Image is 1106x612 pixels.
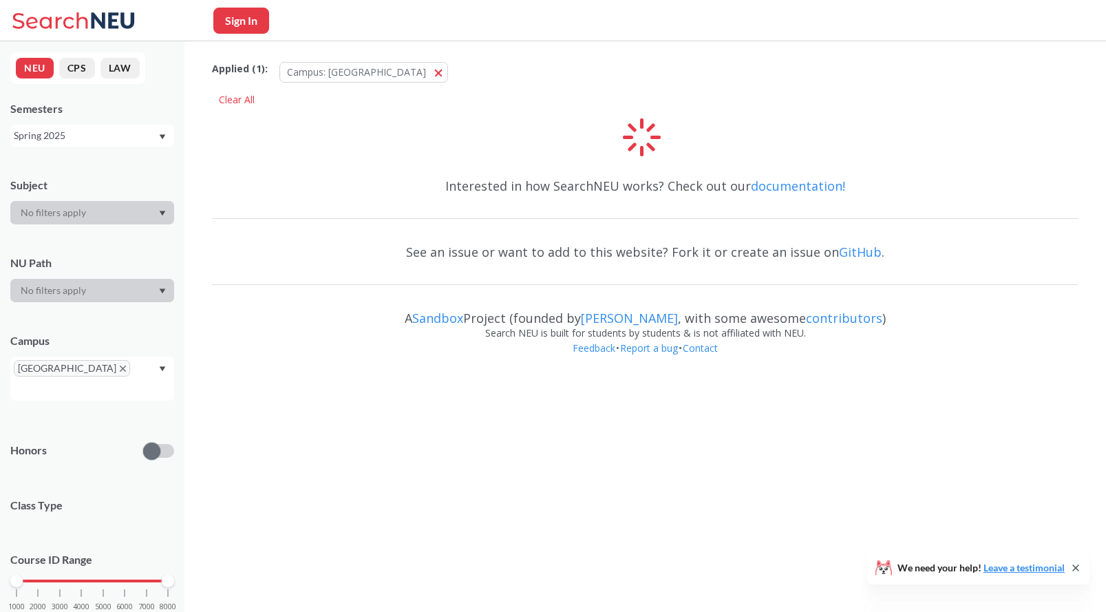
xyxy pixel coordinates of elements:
[10,101,174,116] div: Semesters
[159,288,166,294] svg: Dropdown arrow
[983,562,1065,573] a: Leave a testimonial
[159,211,166,216] svg: Dropdown arrow
[212,341,1078,377] div: • •
[839,244,882,260] a: GitHub
[52,603,68,611] span: 3000
[10,333,174,348] div: Campus
[100,58,140,78] button: LAW
[682,341,719,355] a: Contact
[120,366,126,372] svg: X to remove pill
[30,603,46,611] span: 2000
[10,201,174,224] div: Dropdown arrow
[581,310,678,326] a: [PERSON_NAME]
[212,232,1078,272] div: See an issue or want to add to this website? Fork it or create an issue on .
[279,62,448,83] button: Campus: [GEOGRAPHIC_DATA]
[412,310,463,326] a: Sandbox
[14,128,158,143] div: Spring 2025
[751,178,845,194] a: documentation!
[73,603,89,611] span: 4000
[16,58,54,78] button: NEU
[572,341,616,355] a: Feedback
[138,603,155,611] span: 7000
[59,58,95,78] button: CPS
[212,89,262,110] div: Clear All
[212,298,1078,326] div: A Project (founded by , with some awesome )
[159,366,166,372] svg: Dropdown arrow
[213,8,269,34] button: Sign In
[159,134,166,140] svg: Dropdown arrow
[10,552,174,568] p: Course ID Range
[212,326,1078,341] div: Search NEU is built for students by students & is not affiliated with NEU.
[10,255,174,271] div: NU Path
[10,498,174,513] span: Class Type
[897,563,1065,573] span: We need your help!
[10,125,174,147] div: Spring 2025Dropdown arrow
[8,603,25,611] span: 1000
[619,341,679,355] a: Report a bug
[10,443,47,458] p: Honors
[10,178,174,193] div: Subject
[212,61,268,76] span: Applied ( 1 ):
[14,360,130,377] span: [GEOGRAPHIC_DATA]X to remove pill
[116,603,133,611] span: 6000
[212,166,1078,206] div: Interested in how SearchNEU works? Check out our
[160,603,176,611] span: 8000
[287,65,426,78] span: Campus: [GEOGRAPHIC_DATA]
[10,357,174,401] div: [GEOGRAPHIC_DATA]X to remove pillDropdown arrow
[806,310,882,326] a: contributors
[10,279,174,302] div: Dropdown arrow
[95,603,111,611] span: 5000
